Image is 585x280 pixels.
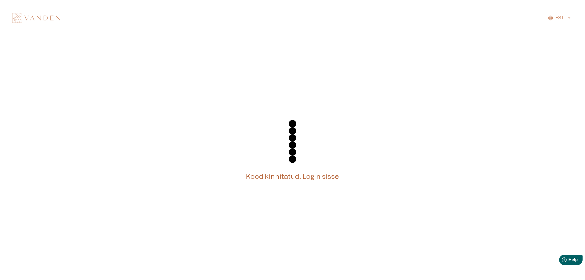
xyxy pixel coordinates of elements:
[547,14,573,23] button: EST
[246,172,339,181] h5: Kood kinnitatud. Login sisse
[556,15,564,21] p: EST
[12,13,60,23] img: Vanden logo
[537,252,585,269] iframe: Help widget launcher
